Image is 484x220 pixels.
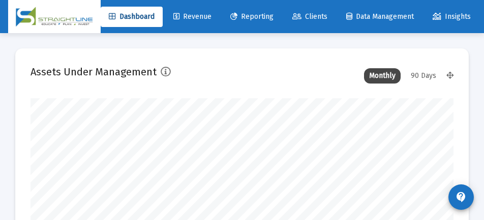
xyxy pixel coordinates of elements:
[222,7,282,27] a: Reporting
[455,191,467,203] mat-icon: contact_support
[31,64,157,80] h2: Assets Under Management
[406,68,441,84] div: 90 Days
[165,7,220,27] a: Revenue
[16,7,93,27] img: Dashboard
[292,12,327,21] span: Clients
[109,12,155,21] span: Dashboard
[230,12,274,21] span: Reporting
[173,12,211,21] span: Revenue
[284,7,336,27] a: Clients
[364,68,401,84] div: Monthly
[425,7,479,27] a: Insights
[101,7,163,27] a: Dashboard
[433,12,471,21] span: Insights
[346,12,414,21] span: Data Management
[338,7,422,27] a: Data Management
